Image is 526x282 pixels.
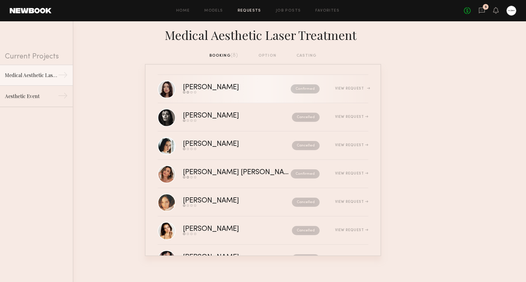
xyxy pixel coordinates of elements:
[158,245,368,273] a: [PERSON_NAME]Cancelled
[158,188,368,217] a: [PERSON_NAME]CancelledView Request
[158,75,368,103] a: [PERSON_NAME]ConfirmedView Request
[158,132,368,160] a: [PERSON_NAME]CancelledView Request
[335,143,368,147] div: View Request
[183,112,265,119] div: [PERSON_NAME]
[335,115,368,119] div: View Request
[292,141,320,150] nb-request-status: Cancelled
[183,169,291,176] div: [PERSON_NAME] [PERSON_NAME]
[335,172,368,175] div: View Request
[5,93,58,100] div: Aesthetic Event
[335,228,368,232] div: View Request
[292,113,320,122] nb-request-status: Cancelled
[315,9,339,13] a: Favorites
[335,200,368,204] div: View Request
[183,197,265,204] div: [PERSON_NAME]
[183,84,265,91] div: [PERSON_NAME]
[479,7,485,15] a: 5
[158,103,368,132] a: [PERSON_NAME]CancelledView Request
[58,91,68,103] div: →
[183,141,265,148] div: [PERSON_NAME]
[292,198,320,207] nb-request-status: Cancelled
[158,217,368,245] a: [PERSON_NAME]CancelledView Request
[145,26,381,43] div: Medical Aesthetic Laser Treatment
[58,70,68,82] div: →
[292,254,320,263] nb-request-status: Cancelled
[291,84,320,93] nb-request-status: Confirmed
[276,9,301,13] a: Job Posts
[5,72,58,79] div: Medical Aesthetic Laser Treatment
[238,9,261,13] a: Requests
[292,226,320,235] nb-request-status: Cancelled
[204,9,223,13] a: Models
[158,160,368,188] a: [PERSON_NAME] [PERSON_NAME]ConfirmedView Request
[176,9,190,13] a: Home
[183,254,265,261] div: [PERSON_NAME]
[335,87,368,90] div: View Request
[291,169,320,178] nb-request-status: Confirmed
[485,5,487,9] div: 5
[183,226,265,233] div: [PERSON_NAME]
